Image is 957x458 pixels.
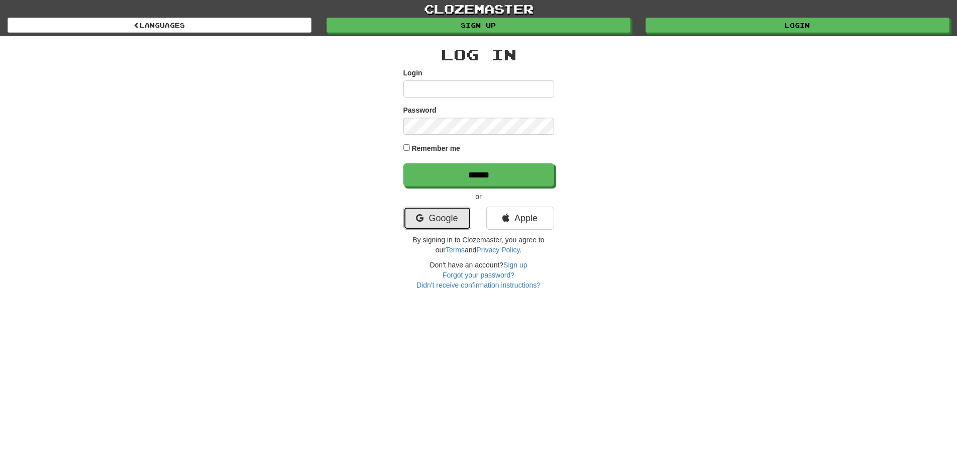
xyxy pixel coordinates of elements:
label: Login [403,68,422,78]
a: Privacy Policy [476,246,519,254]
a: Sign up [327,18,630,33]
p: or [403,192,554,202]
label: Remember me [411,143,460,153]
a: Apple [486,207,554,230]
label: Password [403,105,437,115]
a: Google [403,207,471,230]
a: Languages [8,18,311,33]
a: Terms [446,246,465,254]
a: Sign up [503,261,527,269]
div: Don't have an account? [403,260,554,290]
h2: Log In [403,46,554,63]
p: By signing in to Clozemaster, you agree to our and . [403,235,554,255]
a: Login [646,18,949,33]
a: Didn't receive confirmation instructions? [416,281,541,289]
a: Forgot your password? [443,271,514,279]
